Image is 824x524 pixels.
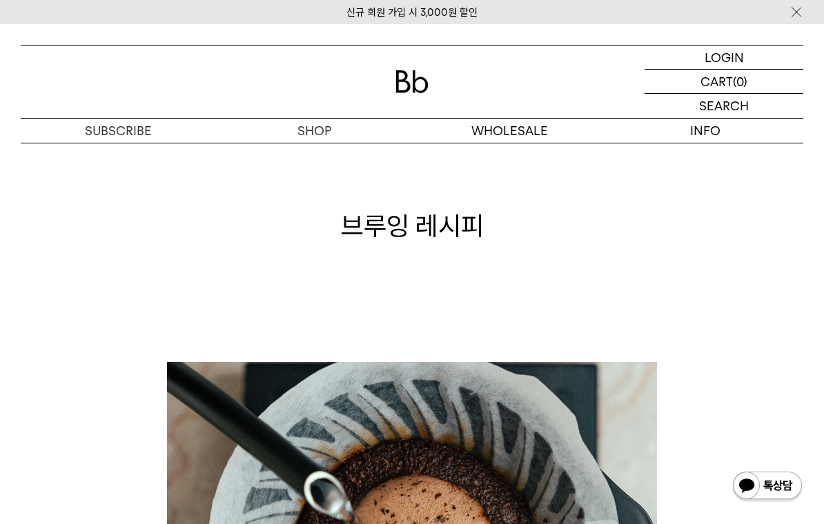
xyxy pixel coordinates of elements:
img: 로고 [395,70,429,93]
p: CART [700,70,733,93]
a: SHOP [217,119,413,143]
a: SUBSCRIBE [21,119,217,143]
p: SEARCH [699,94,749,118]
a: LOGIN [645,46,803,70]
p: LOGIN [705,46,744,69]
p: INFO [608,119,804,143]
a: CART (0) [645,70,803,94]
p: WHOLESALE [412,119,608,143]
p: (0) [733,70,747,93]
h1: 브루잉 레시피 [21,208,803,244]
img: 카카오톡 채널 1:1 채팅 버튼 [732,470,803,503]
a: 신규 회원 가입 시 3,000원 할인 [346,6,478,19]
